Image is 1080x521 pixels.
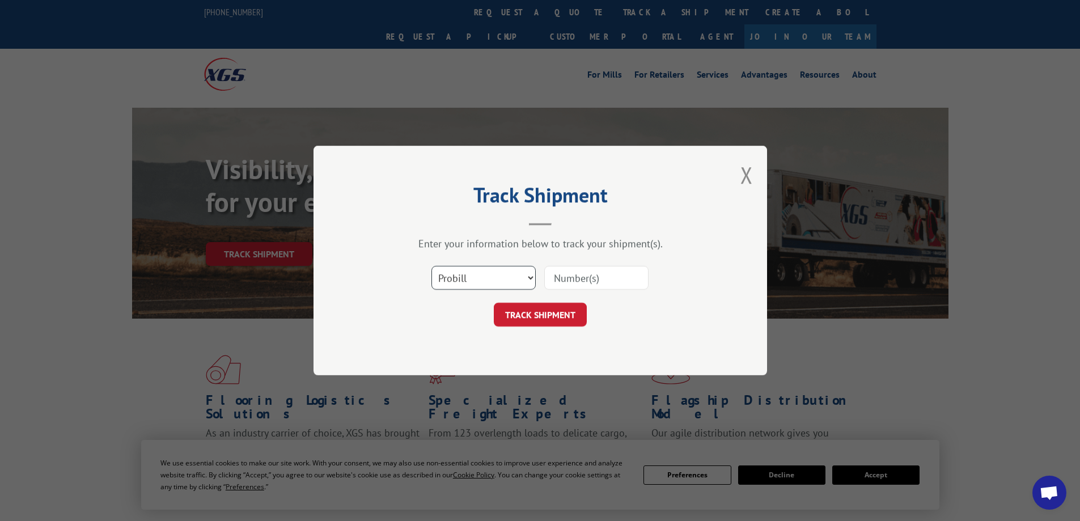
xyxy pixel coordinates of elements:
[544,266,649,290] input: Number(s)
[370,187,710,209] h2: Track Shipment
[370,237,710,250] div: Enter your information below to track your shipment(s).
[1032,476,1066,510] a: Open chat
[494,303,587,327] button: TRACK SHIPMENT
[740,160,753,190] button: Close modal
